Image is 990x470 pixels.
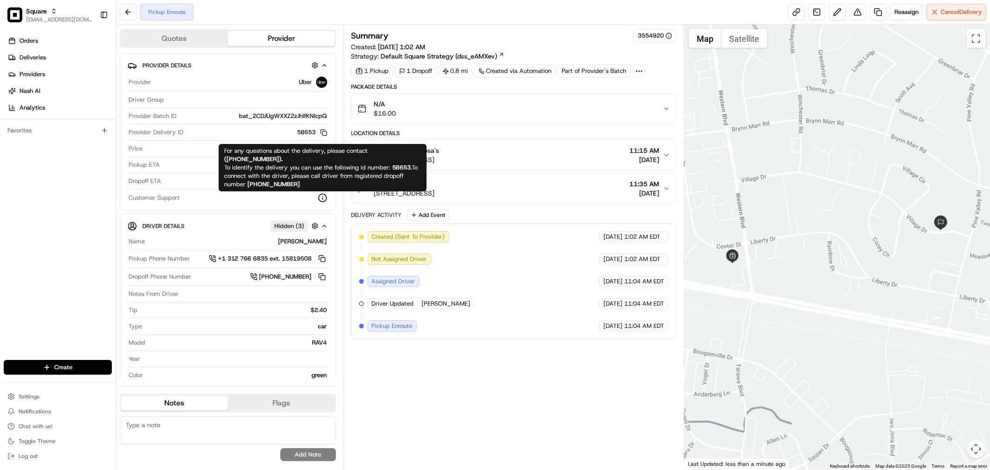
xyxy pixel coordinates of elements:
span: Not Assigned Driver [372,255,427,263]
span: Notes From Driver [129,290,179,298]
span: N/A [374,99,396,109]
a: Powered byPylon [65,157,112,164]
span: Knowledge Base [19,135,71,144]
button: Notes [121,396,228,411]
span: Pickup Phone Number [129,255,190,263]
a: Report a map error [950,463,987,469]
div: green [147,371,327,379]
div: Start new chat [32,89,152,98]
h3: Summary [351,32,389,40]
div: 📗 [9,136,17,143]
span: Price [129,144,142,153]
div: Package Details [351,83,676,91]
span: [PERSON_NAME] [422,300,471,308]
div: Created via Automation [474,65,556,78]
span: Year [129,355,140,363]
span: Settings [19,393,39,400]
div: 💻 [78,136,86,143]
button: 5B653 [298,128,327,137]
span: [PHONE_NUMBER] [259,273,312,281]
div: 0.8 mi [439,65,472,78]
span: Providers [19,70,45,78]
span: Map data ©2025 Google [875,463,926,469]
div: RAV4 [149,339,327,347]
div: $2.40 [141,306,327,314]
button: Start new chat [158,91,169,103]
button: Flags [228,396,335,411]
span: Orders [19,37,38,45]
a: 💻API Documentation [75,131,153,148]
a: +1 312 766 6835 ext. 15819508 [209,254,327,264]
span: Analytics [19,104,45,112]
div: Last Updated: less than a minute ago [684,458,789,470]
span: Name [129,237,145,246]
span: Tip [129,306,137,314]
span: Created (Sent To Provider) [372,233,445,241]
div: 1 Dropoff [395,65,437,78]
a: Nash AI [4,84,116,98]
div: Delivery Activity [351,211,402,219]
span: Nash AI [19,87,40,95]
span: Pickup ETA [129,161,160,169]
a: Default Square Strategy (dss_eAMXev) [381,52,505,61]
span: Log out [19,452,38,460]
span: [STREET_ADDRESS] [374,189,435,198]
span: [EMAIL_ADDRESS][DOMAIN_NAME] [26,16,92,23]
button: CancelDelivery [926,4,986,20]
span: Pickup Enroute [372,322,413,330]
span: Pylon [92,157,112,164]
a: Deliveries [4,50,116,65]
span: [DATE] [603,322,622,330]
span: Dropoff Phone Number [129,273,191,281]
div: 2 minutes [163,161,327,169]
span: For any questions about the delivery, please contact To identify the delivery you can use the fol... [224,147,412,171]
span: Hidden ( 3 ) [274,222,304,230]
span: Reassign [894,8,919,16]
div: We're available if you need us! [32,98,117,105]
button: Provider Details [128,58,328,73]
span: Provider Batch ID [129,112,176,120]
span: Notifications [19,408,51,415]
button: N/A$16.00 [352,94,676,124]
span: Create [54,363,72,372]
button: Provider [228,31,335,46]
a: Open this area in Google Maps (opens a new window) [686,457,717,470]
div: 10 minutes [165,177,327,185]
span: +1 312 766 6835 ext. 15819508 [218,255,312,263]
button: Keyboard shortcuts [830,463,870,470]
span: 11:04 AM EDT [624,277,664,286]
div: car [146,322,327,331]
div: 1 Pickup [351,65,393,78]
div: [PERSON_NAME] [149,237,327,246]
button: Chat with us! [4,420,112,433]
span: Provider Delivery ID [129,128,183,137]
span: Dropoff ETA [129,177,161,185]
img: 1736555255976-a54dd68f-1ca7-489b-9aae-adbdc363a1c4 [9,89,26,105]
button: Hidden (3) [270,220,321,232]
a: [PHONE_NUMBER] [250,272,327,282]
span: 11:04 AM EDT [624,322,664,330]
button: Settings [4,390,112,403]
button: SquareSquare[EMAIL_ADDRESS][DOMAIN_NAME] [4,4,96,26]
div: Strategy: [351,52,505,61]
span: [DATE] 1:02 AM [378,43,426,51]
span: [DATE] [629,155,659,164]
span: Uber [299,78,312,86]
span: 1:02 AM EDT [624,233,660,241]
button: Map camera controls [967,440,985,458]
span: Driver Group [129,96,164,104]
a: Orders [4,33,116,48]
span: $16.00 [374,109,396,118]
span: Assigned Driver [372,277,415,286]
div: 3554920 [638,32,672,40]
span: API Documentation [88,135,149,144]
span: [DATE] [603,300,622,308]
a: Providers [4,67,116,82]
button: Toggle Theme [4,435,112,448]
span: Provider [129,78,151,86]
button: Log out [4,450,112,463]
span: 11:35 AM [629,179,659,189]
button: Notifications [4,405,112,418]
